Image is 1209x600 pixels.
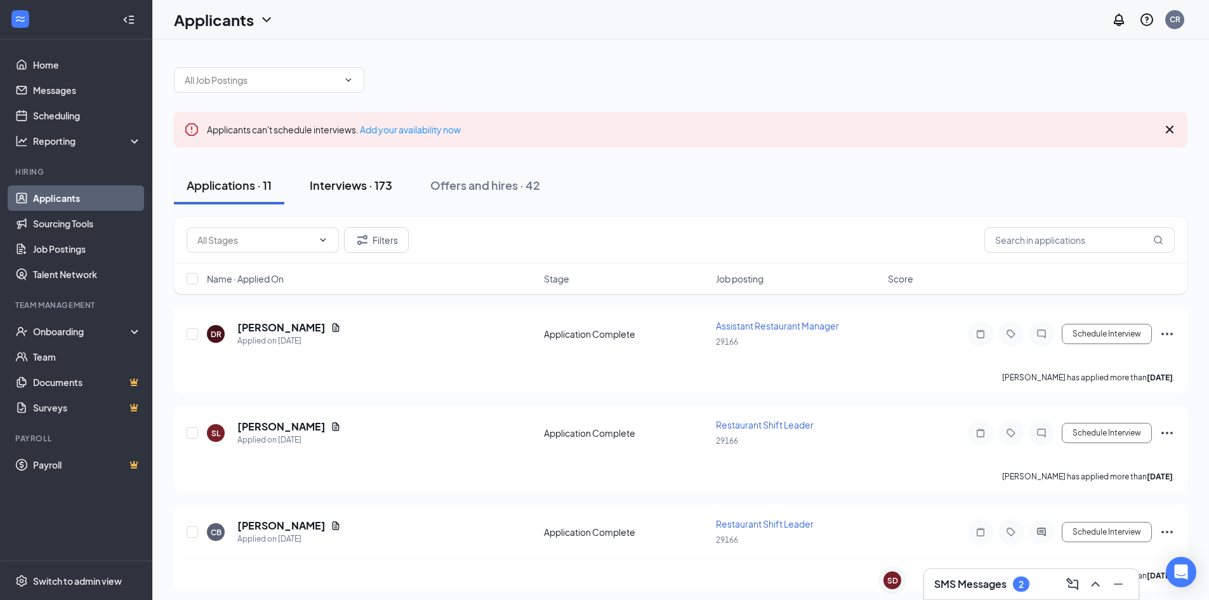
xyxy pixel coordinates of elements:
a: Team [33,344,142,370]
h1: Applicants [174,9,254,30]
button: Schedule Interview [1062,423,1152,443]
div: Payroll [15,433,139,444]
span: Job posting [716,272,763,285]
div: Application Complete [544,328,708,340]
a: Talent Network [33,262,142,287]
div: Applications · 11 [187,177,272,193]
div: Application Complete [544,526,708,538]
svg: Minimize [1111,577,1126,592]
div: Open Intercom Messenger [1166,557,1196,587]
a: Sourcing Tools [33,211,142,236]
div: Switch to admin view [33,575,122,587]
span: 29166 [716,535,738,545]
svg: Document [331,422,341,432]
a: Scheduling [33,103,142,128]
button: Schedule Interview [1062,324,1152,344]
div: Applied on [DATE] [237,335,341,347]
button: Minimize [1108,574,1128,594]
svg: ComposeMessage [1065,577,1080,592]
a: DocumentsCrown [33,370,142,395]
div: Applied on [DATE] [237,434,341,446]
a: Home [33,52,142,77]
button: Schedule Interview [1062,522,1152,542]
svg: Ellipses [1159,524,1175,540]
svg: Error [184,122,199,137]
button: ComposeMessage [1062,574,1083,594]
div: SD [887,575,898,586]
h3: SMS Messages [934,577,1007,591]
a: Job Postings [33,236,142,262]
div: SL [211,428,220,439]
svg: ChevronDown [318,235,328,245]
svg: QuestionInfo [1139,12,1154,27]
a: PayrollCrown [33,452,142,477]
svg: MagnifyingGlass [1153,235,1163,245]
a: Add your availability now [360,124,461,135]
span: Score [888,272,913,285]
span: Stage [544,272,569,285]
svg: Collapse [122,13,135,26]
div: Team Management [15,300,139,310]
div: CB [211,527,221,538]
svg: ChatInactive [1034,428,1049,438]
svg: UserCheck [15,325,28,338]
b: [DATE] [1147,472,1173,481]
span: Restaurant Shift Leader [716,518,814,530]
svg: Notifications [1111,12,1126,27]
input: All Job Postings [185,73,338,87]
h5: [PERSON_NAME] [237,519,326,533]
span: Assistant Restaurant Manager [716,320,839,331]
svg: Ellipses [1159,326,1175,342]
div: Onboarding [33,325,131,338]
div: Applied on [DATE] [237,533,341,545]
svg: Analysis [15,135,28,147]
svg: Ellipses [1159,425,1175,441]
span: Applicants can't schedule interviews. [207,124,461,135]
span: Restaurant Shift Leader [716,419,814,430]
svg: Document [331,323,341,333]
div: Reporting [33,135,142,147]
svg: ChatInactive [1034,329,1049,339]
svg: Settings [15,575,28,587]
h5: [PERSON_NAME] [237,420,326,434]
p: [PERSON_NAME] has applied more than . [1002,372,1175,383]
svg: Tag [1003,428,1019,438]
a: Applicants [33,185,142,211]
svg: Cross [1162,122,1177,137]
h5: [PERSON_NAME] [237,321,326,335]
input: All Stages [197,233,313,247]
span: 29166 [716,337,738,347]
div: Hiring [15,166,139,177]
svg: ChevronDown [343,75,353,85]
div: CR [1170,14,1180,25]
span: Name · Applied On [207,272,284,285]
svg: Tag [1003,329,1019,339]
input: Search in applications [984,227,1175,253]
svg: Note [973,329,988,339]
svg: WorkstreamLogo [14,13,27,25]
div: 2 [1019,579,1024,590]
svg: ActiveChat [1034,527,1049,537]
b: [DATE] [1147,571,1173,580]
div: Interviews · 173 [310,177,392,193]
b: [DATE] [1147,373,1173,382]
p: [PERSON_NAME] has applied more than . [1002,471,1175,482]
button: ChevronUp [1085,574,1106,594]
a: SurveysCrown [33,395,142,420]
button: Filter Filters [344,227,409,253]
a: Messages [33,77,142,103]
svg: Note [973,527,988,537]
svg: Document [331,521,341,531]
div: DR [211,329,221,340]
svg: ChevronUp [1088,577,1103,592]
span: 29166 [716,436,738,446]
div: Application Complete [544,427,708,439]
svg: ChevronDown [259,12,274,27]
svg: Note [973,428,988,438]
svg: Tag [1003,527,1019,537]
svg: Filter [355,232,370,248]
div: Offers and hires · 42 [430,177,540,193]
